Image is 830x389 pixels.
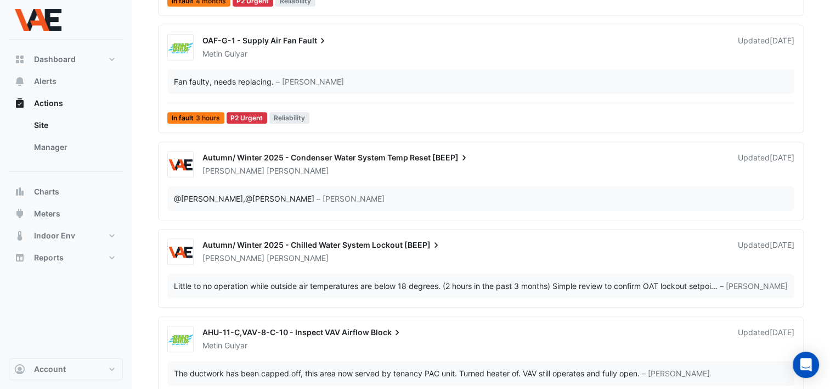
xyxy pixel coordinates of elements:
span: Gulyar [224,340,247,351]
span: Fault [298,35,328,46]
span: Tue 24-Jun-2025 13:24 AEST [770,153,794,162]
span: Meters [34,208,60,219]
img: VAE Group [168,159,193,170]
div: Fan faulty, needs replacing. [174,76,274,87]
span: Indoor Env [34,230,75,241]
div: Updated [738,35,794,59]
span: Alerts [34,76,57,87]
span: [BEEP] [404,240,442,251]
span: [PERSON_NAME] [202,166,264,175]
div: … [174,280,788,292]
span: Block [371,327,403,338]
span: Tue 06-May-2025 11:07 AEST [770,327,794,337]
span: Reliability [269,112,309,124]
div: P2 Urgent [227,112,268,124]
img: BMG Air Conditioning [168,334,193,345]
span: – [PERSON_NAME] [720,280,788,292]
span: [BEEP] [432,152,470,163]
app-icon: Alerts [14,76,25,87]
button: Reports [9,247,123,269]
div: Updated [738,240,794,264]
span: – [PERSON_NAME] [642,368,710,379]
app-icon: Meters [14,208,25,219]
span: Fri 13-Jun-2025 10:57 AEST [770,240,794,249]
div: The ductwork has been capped off, this area now served by tenancy PAC unit. Turned heater of. VAV... [174,368,640,379]
span: marc.deszell@cbre.com [CBRE ARA] [174,194,243,203]
span: Metin [202,341,222,350]
span: Charts [34,186,59,197]
span: Dashboard [34,54,76,65]
div: Actions [9,114,123,163]
button: Alerts [9,70,123,92]
span: 3 hours [196,115,220,121]
div: Open Intercom Messenger [793,352,819,378]
img: Company Logo [13,9,63,31]
button: Indoor Env [9,225,123,247]
app-icon: Actions [14,98,25,109]
app-icon: Charts [14,186,25,197]
span: OAF-G-1 - Supply Air Fan [202,36,297,45]
span: Actions [34,98,63,109]
a: Manager [25,136,123,158]
span: [PERSON_NAME] [202,253,264,263]
button: Dashboard [9,48,123,70]
a: Site [25,114,123,136]
app-icon: Indoor Env [14,230,25,241]
span: Metin [202,49,222,58]
button: Account [9,358,123,380]
div: Little to no operation while outside air temperatures are below 18 degrees. (2 hours in the past ... [174,280,711,292]
span: Account [34,364,66,375]
app-icon: Reports [14,252,25,263]
img: VAE Group [168,247,193,258]
span: – [PERSON_NAME] [317,193,385,204]
span: In fault [167,112,224,124]
span: Reports [34,252,64,263]
div: , [174,193,314,204]
div: Updated [738,327,794,351]
span: [PERSON_NAME] [267,165,329,176]
span: wnolan@vaegroup.com.au [VAE Group] [245,194,314,203]
span: Autumn/ Winter 2025 - Chilled Water System Lockout [202,240,403,249]
span: – [PERSON_NAME] [276,76,344,87]
button: Meters [9,203,123,225]
span: Autumn/ Winter 2025 - Condenser Water System Temp Reset [202,153,431,162]
span: AHU-11-C,VAV-8-C-10 - Inspect VAV Airflow [202,327,369,337]
img: BMG Air Conditioning [168,42,193,53]
span: Gulyar [224,48,247,59]
div: Updated [738,152,794,176]
span: [PERSON_NAME] [267,253,329,264]
button: Charts [9,181,123,203]
span: Tue 25-Mar-2025 10:07 AEDT [770,36,794,45]
button: Actions [9,92,123,114]
app-icon: Dashboard [14,54,25,65]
